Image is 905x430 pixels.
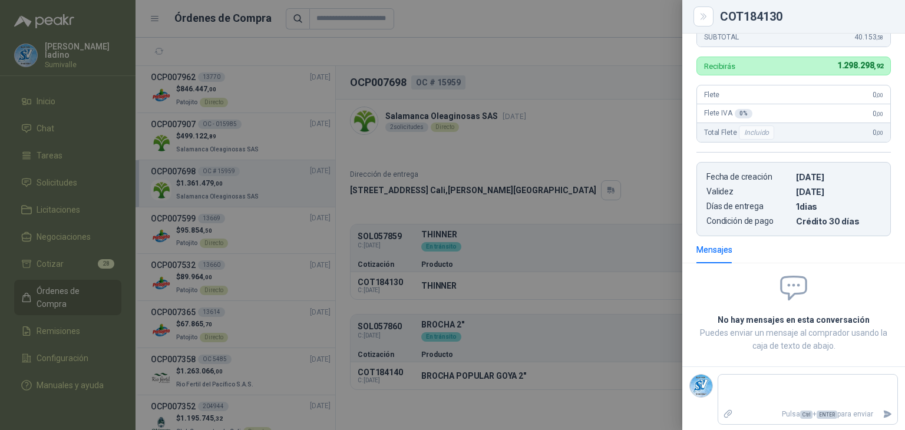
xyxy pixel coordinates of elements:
span: Flete [704,91,719,99]
span: ENTER [817,411,837,419]
span: Ctrl [800,411,812,419]
button: Close [696,9,711,24]
span: 1.298.298 [837,61,883,70]
p: [DATE] [796,187,881,197]
p: Recibirás [704,62,735,70]
span: 0 [873,128,883,137]
div: Mensajes [696,243,732,256]
span: 0 [873,91,883,99]
h2: No hay mensajes en esta conversación [696,313,891,326]
span: Total Flete [704,125,777,140]
div: 0 % [735,109,752,118]
span: ,00 [876,130,883,136]
p: Fecha de creación [706,172,791,182]
div: COT184130 [720,11,891,22]
p: [DATE] [796,172,881,182]
p: Crédito 30 días [796,216,881,226]
button: Enviar [878,404,897,425]
span: ,00 [876,92,883,98]
span: ,58 [876,34,883,41]
p: Puedes enviar un mensaje al comprador usando la caja de texto de abajo. [696,326,891,352]
p: Validez [706,187,791,197]
img: Company Logo [690,375,712,397]
div: Incluido [739,125,774,140]
span: 0 [873,110,883,118]
p: 1 dias [796,201,881,211]
label: Adjuntar archivos [718,404,738,425]
p: Condición de pago [706,216,791,226]
p: Pulsa + para enviar [738,404,878,425]
p: Días de entrega [706,201,791,211]
span: SUBTOTAL [704,33,739,41]
span: ,00 [876,111,883,117]
span: 40.153 [854,33,883,41]
span: ,92 [874,62,883,70]
span: Flete IVA [704,109,752,118]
